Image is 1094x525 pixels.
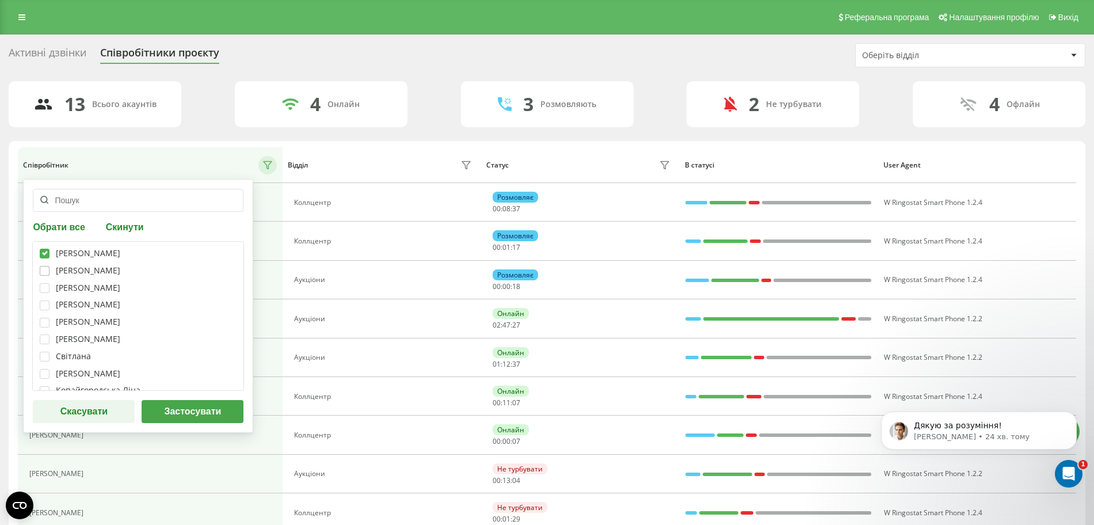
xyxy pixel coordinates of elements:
span: 37 [512,204,520,214]
div: : : [493,360,520,368]
span: W Ringostat Smart Phone 1.2.4 [884,275,982,284]
div: : : [493,438,520,446]
div: [PERSON_NAME] [56,369,120,379]
span: 17 [512,242,520,252]
div: Не турбувати [766,100,822,109]
span: 00 [493,242,501,252]
div: Коллцентр [294,431,475,439]
span: Реферальна програма [845,13,929,22]
div: : : [493,205,520,213]
div: Аукціони [294,353,475,362]
div: Статус [486,161,509,169]
span: 11 [502,398,510,408]
span: 02 [493,320,501,330]
button: Open CMP widget [6,492,33,519]
div: Коллцентр [294,509,475,517]
div: [PERSON_NAME] [56,317,120,327]
span: 12 [502,359,510,369]
span: W Ringostat Smart Phone 1.2.4 [884,197,982,207]
div: Розмовляють [540,100,596,109]
span: 07 [512,398,520,408]
span: 18 [512,281,520,291]
button: Скасувати [33,400,135,423]
div: Активні дзвінки [9,47,86,64]
span: 00 [502,281,510,291]
span: 04 [512,475,520,485]
div: Онлайн [327,100,360,109]
div: 3 [523,93,533,115]
div: Онлайн [493,308,529,319]
div: : : [493,321,520,329]
div: [PERSON_NAME] [56,334,120,344]
button: Обрати все [33,221,88,232]
div: [PERSON_NAME] [29,470,86,478]
div: Коллцентр [294,393,475,401]
div: : : [493,283,520,291]
div: Копайгородська Ліна [56,386,140,395]
span: 00 [493,398,501,408]
span: 00 [493,514,501,524]
span: 00 [493,475,501,485]
div: [PERSON_NAME] [56,283,120,293]
span: 29 [512,514,520,524]
div: [PERSON_NAME] [56,300,120,310]
div: User Agent [883,161,1071,169]
span: 27 [512,320,520,330]
div: Не турбувати [493,463,547,474]
div: Співробітник [23,161,68,169]
div: [PERSON_NAME] [29,431,86,439]
div: Онлайн [493,424,529,435]
span: W Ringostat Smart Phone 1.2.4 [884,508,982,518]
span: W Ringostat Smart Phone 1.2.4 [884,236,982,246]
div: : : [493,244,520,252]
span: W Ringostat Smart Phone 1.2.2 [884,314,982,324]
div: В статусі [685,161,872,169]
div: 13 [64,93,85,115]
div: Аукціони [294,470,475,478]
div: : : [493,515,520,523]
div: : : [493,477,520,485]
input: Пошук [33,189,243,212]
span: Вихід [1058,13,1078,22]
div: Аукціони [294,276,475,284]
div: Співробітники проєкту [100,47,219,64]
span: 1 [1078,460,1088,469]
span: 01 [502,242,510,252]
div: Світлана [56,352,91,362]
span: 47 [502,320,510,330]
div: [PERSON_NAME] [56,266,120,276]
span: 01 [493,359,501,369]
span: 07 [512,436,520,446]
button: Застосувати [142,400,243,423]
div: Розмовляє [493,269,538,280]
span: 13 [502,475,510,485]
button: Скинути [102,221,147,232]
div: Коллцентр [294,237,475,245]
iframe: Intercom live chat [1055,460,1082,488]
div: [PERSON_NAME] [29,509,86,517]
div: Розмовляє [493,230,538,241]
div: 4 [310,93,321,115]
div: Розмовляє [493,192,538,203]
span: 08 [502,204,510,214]
span: 00 [493,436,501,446]
div: 2 [749,93,759,115]
iframe: Intercom notifications повідомлення [864,387,1094,494]
div: Аукціони [294,315,475,323]
div: Відділ [288,161,308,169]
span: 37 [512,359,520,369]
div: [PERSON_NAME] [56,249,120,258]
div: Всього акаунтів [92,100,157,109]
div: : : [493,399,520,407]
div: Офлайн [1007,100,1040,109]
div: Онлайн [493,347,529,358]
div: 4 [989,93,1000,115]
span: 01 [502,514,510,524]
div: Оберіть відділ [862,51,1000,60]
span: 00 [493,204,501,214]
div: Не турбувати [493,502,547,513]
